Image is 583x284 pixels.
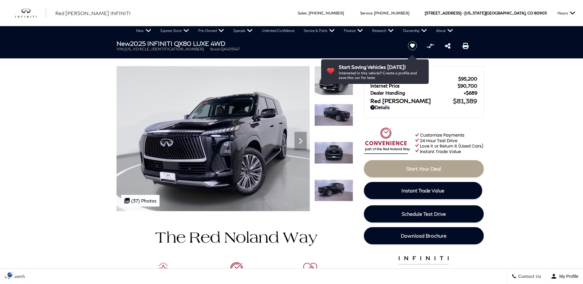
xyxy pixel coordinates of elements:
a: infiniti [15,8,46,18]
a: Schedule Test Drive [364,205,484,223]
a: Start Your Deal [364,160,484,177]
span: Download Brochure [401,233,447,239]
a: Unlimited Confidence [257,26,299,35]
span: Schedule Test Drive [402,211,446,217]
a: Red [PERSON_NAME] INFINITI [55,10,131,17]
a: Details [370,105,477,110]
a: Red [PERSON_NAME] $81,389 [370,97,477,105]
nav: Main Navigation [132,26,458,35]
span: $81,389 [453,97,477,105]
span: $90,700 [458,83,477,89]
div: (37) Photos [121,195,160,207]
a: New [132,26,156,35]
a: [STREET_ADDRESS] • [US_STATE][GEOGRAPHIC_DATA], CO 80905 [425,11,547,15]
a: Download Brochure [364,227,484,244]
img: INFINITI [15,8,46,18]
span: VIN: [116,47,124,51]
a: Ownership [398,26,431,35]
span: Search [10,274,25,279]
a: Share this New 2025 INFINITI QX80 LUXE 4WD [445,42,451,49]
button: Open user profile menu [546,269,583,284]
a: Research [368,26,398,35]
div: Next [294,132,307,150]
span: Sales [298,11,307,15]
img: New 2025 BLACK OBSIDIAN INFINITI LUXE 4WD image 1 [116,66,310,211]
span: QX405547 [220,47,240,51]
span: Service [360,11,372,15]
span: My Profile [557,274,578,279]
span: $95,200 [458,76,477,81]
img: Opt-Out Icon [3,271,17,278]
a: Finance [339,26,368,35]
span: Red [PERSON_NAME] INFINITI [55,10,131,16]
h1: 2025 INFINITI QX80 LUXE 4WD [116,40,398,47]
a: [PHONE_NUMBER] [309,11,344,15]
span: Start Your Deal [406,166,441,172]
a: Pre-Owned [194,26,229,35]
a: About [431,26,458,35]
span: Contact Us [517,274,541,279]
img: New 2025 BLACK OBSIDIAN INFINITI LUXE 4WD image 1 [314,66,353,95]
a: Print this New 2025 INFINITI QX80 LUXE 4WD [463,42,469,49]
img: infinitipremiumcare.png [394,254,454,279]
a: Specials [229,26,257,35]
a: Internet Price $90,700 [370,83,477,89]
span: Internet Price [370,83,458,89]
button: Save vehicle [406,41,419,51]
a: Service & Parts [299,26,339,35]
a: MSRP $95,200 [370,76,477,81]
span: [US_VEHICLE_IDENTIFICATION_NUMBER] [124,47,204,51]
img: New 2025 BLACK OBSIDIAN INFINITI LUXE 4WD image 2 [314,104,353,126]
span: Red [PERSON_NAME] [370,97,453,104]
span: : [372,11,373,15]
span: MSRP [370,76,458,81]
a: Dealer Handling $689 [370,90,477,96]
span: Stock: [210,47,220,51]
section: Click to Open Cookie Consent Modal [3,271,17,278]
span: Instant Trade Value [401,187,444,193]
a: Express Store [156,26,194,35]
a: Instant Trade Value [364,182,482,199]
a: [PHONE_NUMBER] [374,11,409,15]
span: Dealer Handling [370,90,464,96]
img: New 2025 BLACK OBSIDIAN INFINITI LUXE 4WD image 4 [314,179,353,202]
img: New 2025 BLACK OBSIDIAN INFINITI LUXE 4WD image 3 [314,142,353,164]
button: Compare vehicle [426,41,435,50]
span: $689 [464,90,477,96]
strong: New [116,40,130,47]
